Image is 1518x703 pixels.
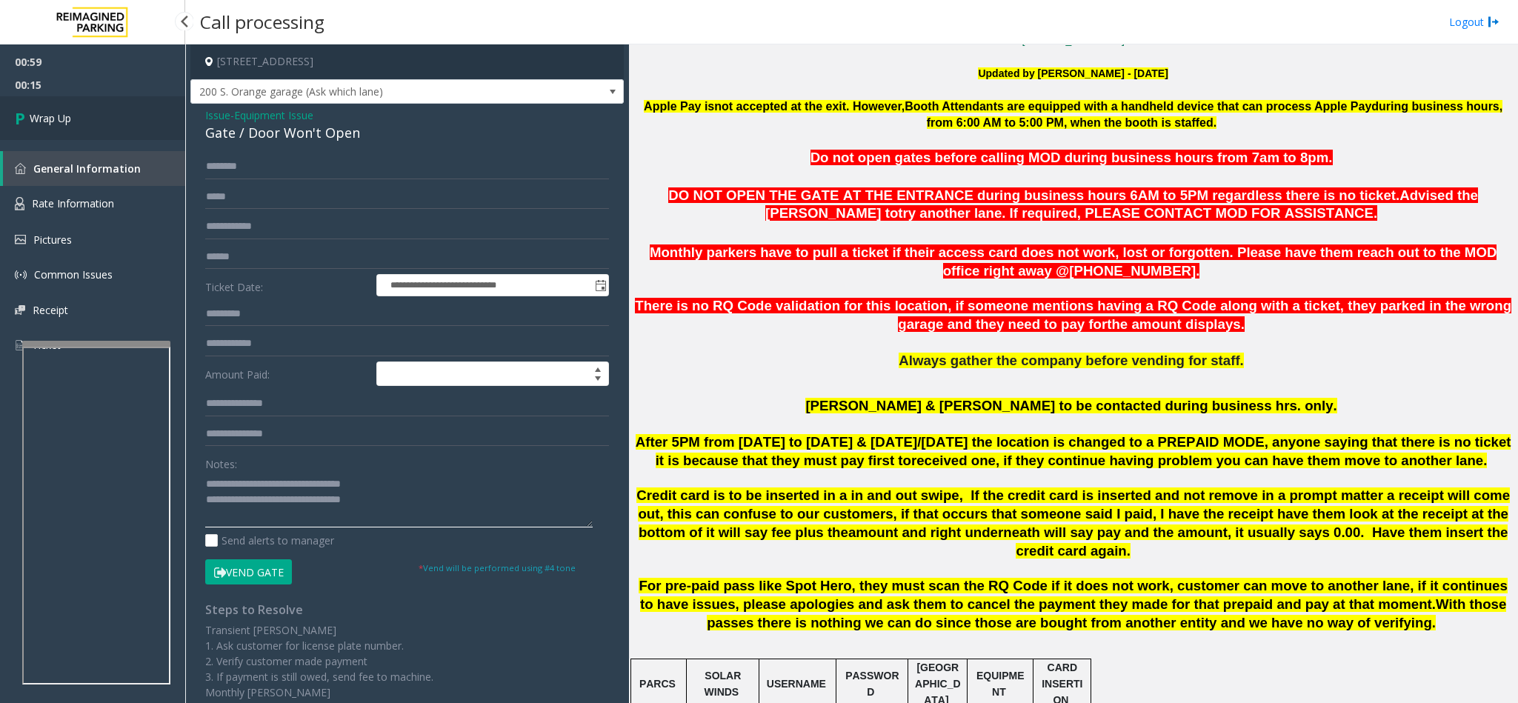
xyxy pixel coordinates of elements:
[636,434,1511,468] span: After 5PM from [DATE] to [DATE] & [DATE]/[DATE] the location is changed to a PREPAID MODE, anyone...
[15,197,24,210] img: 'icon'
[15,339,24,352] img: 'icon'
[1449,14,1499,30] a: Logout
[205,533,334,548] label: Send alerts to manager
[205,603,609,617] h4: Steps to Resolve
[30,110,71,126] span: Wrap Up
[976,670,1025,698] span: EQUIPMENT
[639,578,1507,612] span: For pre-paid pass like Spot Hero, they must scan the RQ Code if it does not work, customer can mo...
[202,362,373,387] label: Amount Paid:
[191,80,537,104] span: 200 S. Orange garage (Ask which lane)
[34,267,113,281] span: Common Issues
[205,451,237,472] label: Notes:
[927,100,1503,129] span: during business hours, from 6:00 AM to 5:00 PM, when the booth is staffed.
[636,487,1510,540] span: Credit card is to be inserted in a in and out swipe, If the credit card is inserted and not remov...
[587,362,608,374] span: Increase value
[3,151,185,186] a: General Information
[1432,596,1436,612] span: .
[898,205,1377,221] span: try another lane. If required, PLEASE CONTACT MOD FOR ASSISTANCE.
[650,244,1497,279] span: Monthly parkers have to pull a ticket if their access card does not work, lost or forgotten. Plea...
[587,374,608,386] span: Decrease value
[978,67,1168,79] b: Updated by [PERSON_NAME] - [DATE]
[705,670,742,698] span: SOLAR WINDS
[1107,316,1245,332] span: the amount displays.
[1488,14,1499,30] img: logout
[32,338,61,352] span: Ticket
[644,100,714,113] span: Apple Pay is
[714,100,846,113] span: not accepted at the exit
[905,100,1371,113] span: Booth Attendants are equipped with a handheld device that can process Apple Pay
[911,453,1488,468] span: received one, if they continue having problem you can have them move to another lane.
[230,108,313,122] span: -
[668,187,1399,203] span: DO NOT OPEN THE GATE AT THE ENTRANCE during business hours 6AM to 5PM regardless there is no ticket.
[810,150,1329,165] span: Do not open gates before calling MOD during business hours from 7am to 8pm
[846,100,905,113] span: . However,
[805,398,1336,413] span: [PERSON_NAME] & [PERSON_NAME] to be contacted during business hrs. only.
[15,163,26,174] img: 'icon'
[635,298,1511,332] span: There is no RQ Code validation for this location, if someone mentions having a RQ Code along with...
[205,107,230,123] span: Issue
[193,4,332,40] h3: Call processing
[765,187,1478,221] span: Advised the [PERSON_NAME] to
[767,678,826,690] span: USERNAME
[899,353,1243,368] span: Always gather the company before vending for staff.
[33,161,141,176] span: General Information
[205,559,292,584] button: Vend Gate
[32,196,114,210] span: Rate Information
[205,123,609,143] div: Gate / Door Won't Open
[33,233,72,247] span: Pictures
[15,269,27,281] img: 'icon'
[15,235,26,244] img: 'icon'
[202,274,373,296] label: Ticket Date:
[15,305,25,315] img: 'icon'
[234,107,313,123] span: Equipment Issue
[845,670,899,698] span: PASSWORD
[639,678,676,690] span: PARCS
[707,596,1506,630] span: With those passes there is nothing we can do since those are bought from another entity and we ha...
[1328,150,1332,165] span: .
[848,524,1508,559] span: amount and right underneath will say pay and the amount, it usually says 0.00. Have them insert t...
[190,44,624,79] h4: [STREET_ADDRESS]
[592,275,608,296] span: Toggle popup
[33,303,68,317] span: Receipt
[419,562,576,573] small: Vend will be performed using #4 tone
